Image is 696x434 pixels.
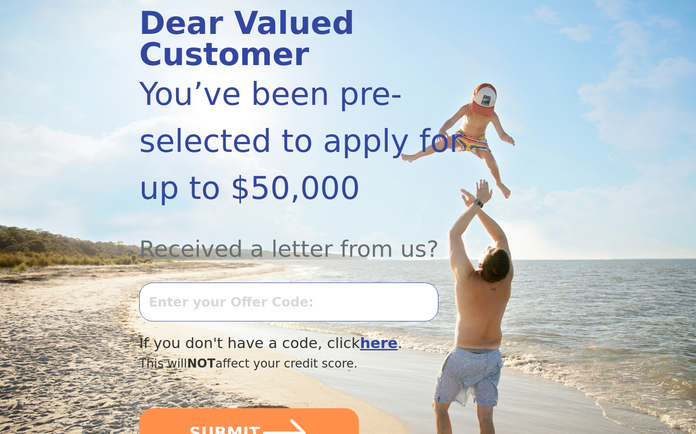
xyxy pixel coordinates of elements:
[139,8,494,71] div: Dear Valued Customer
[139,332,494,354] div: If you don't have a code, click .
[139,354,494,373] div: This will affect your credit score.
[139,212,494,266] div: Received a letter from us?
[187,356,216,370] span: NOT
[139,71,494,212] div: You’ve been pre-selected to apply for up to $50,000
[139,283,438,321] input: Enter your Offer Code:
[360,335,398,352] a: here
